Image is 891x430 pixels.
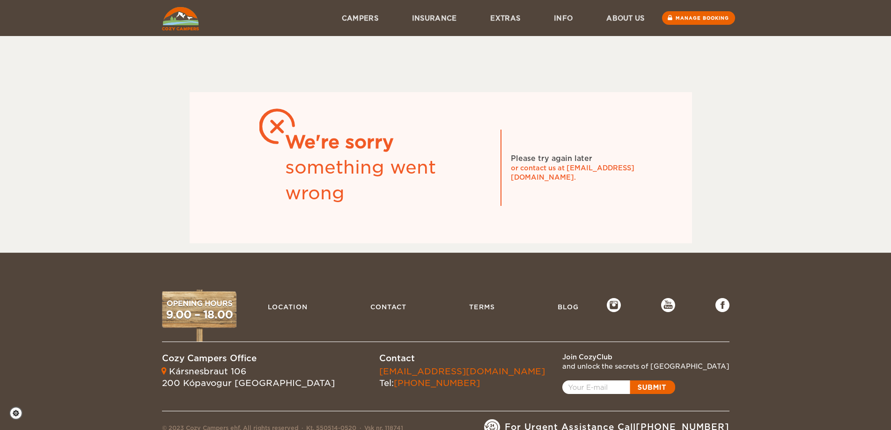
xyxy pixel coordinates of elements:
[379,352,545,364] div: Contact
[511,163,651,182] div: or contact us at [EMAIL_ADDRESS][DOMAIN_NAME].
[562,362,729,371] div: and unlock the secrets of [GEOGRAPHIC_DATA]
[285,130,491,155] div: We're sorry
[9,407,29,420] a: Cookie settings
[464,298,500,316] a: Terms
[379,366,545,376] a: [EMAIL_ADDRESS][DOMAIN_NAME]
[562,380,675,394] a: Open popup
[553,298,583,316] a: Blog
[366,298,411,316] a: Contact
[263,298,312,316] a: Location
[394,378,480,388] a: [PHONE_NUMBER]
[511,153,592,164] div: Please try again later
[162,352,335,364] div: Cozy Campers Office
[162,7,199,30] img: Cozy Campers
[562,352,729,362] div: Join CozyClub
[379,365,545,389] div: Tel:
[662,11,735,25] a: Manage booking
[162,365,335,389] div: Kársnesbraut 106 200 Kópavogur [GEOGRAPHIC_DATA]
[285,155,491,206] div: something went wrong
